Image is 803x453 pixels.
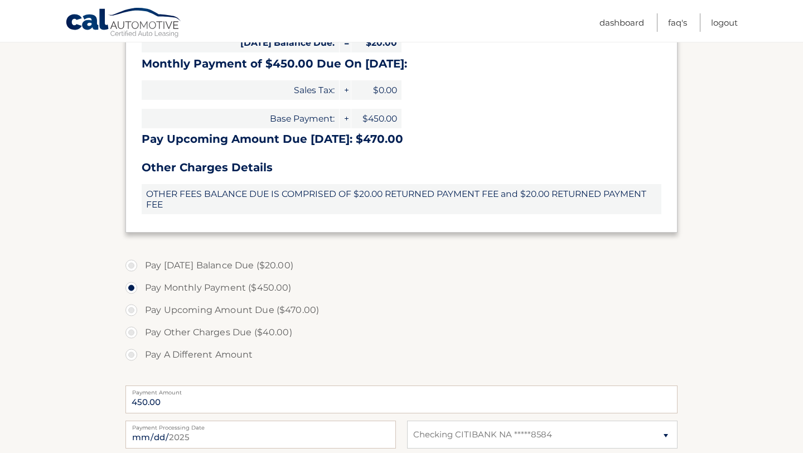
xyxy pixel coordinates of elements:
span: [DATE] Balance Due: [142,33,339,52]
label: Payment Amount [125,385,678,394]
span: OTHER FEES BALANCE DUE IS COMPRISED OF $20.00 RETURNED PAYMENT FEE and $20.00 RETURNED PAYMENT FEE [142,184,661,214]
a: Dashboard [599,13,644,32]
input: Payment Date [125,421,396,449]
h3: Other Charges Details [142,161,661,175]
label: Pay Monthly Payment ($450.00) [125,277,678,299]
input: Payment Amount [125,385,678,413]
span: = [340,33,351,52]
span: + [340,80,351,100]
label: Pay Other Charges Due ($40.00) [125,321,678,344]
span: $20.00 [351,33,401,52]
span: Sales Tax: [142,80,339,100]
a: FAQ's [668,13,687,32]
span: $450.00 [351,109,401,128]
a: Logout [711,13,738,32]
label: Pay A Different Amount [125,344,678,366]
label: Pay [DATE] Balance Due ($20.00) [125,254,678,277]
h3: Monthly Payment of $450.00 Due On [DATE]: [142,57,661,71]
label: Payment Processing Date [125,421,396,430]
a: Cal Automotive [65,7,182,40]
label: Pay Upcoming Amount Due ($470.00) [125,299,678,321]
span: Base Payment: [142,109,339,128]
span: $0.00 [351,80,401,100]
span: + [340,109,351,128]
h3: Pay Upcoming Amount Due [DATE]: $470.00 [142,132,661,146]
